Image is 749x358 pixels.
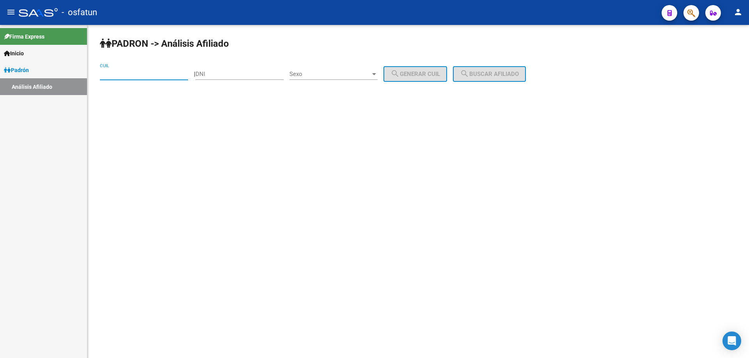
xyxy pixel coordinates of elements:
[390,69,400,78] mat-icon: search
[460,69,469,78] mat-icon: search
[4,66,29,74] span: Padrón
[722,332,741,350] div: Open Intercom Messenger
[100,38,229,49] strong: PADRON -> Análisis Afiliado
[62,4,97,21] span: - osfatun
[383,66,447,82] button: Generar CUIL
[4,32,44,41] span: Firma Express
[390,71,440,78] span: Generar CUIL
[733,7,743,17] mat-icon: person
[194,71,453,78] div: |
[453,66,526,82] button: Buscar afiliado
[6,7,16,17] mat-icon: menu
[460,71,519,78] span: Buscar afiliado
[4,49,24,58] span: Inicio
[289,71,371,78] span: Sexo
